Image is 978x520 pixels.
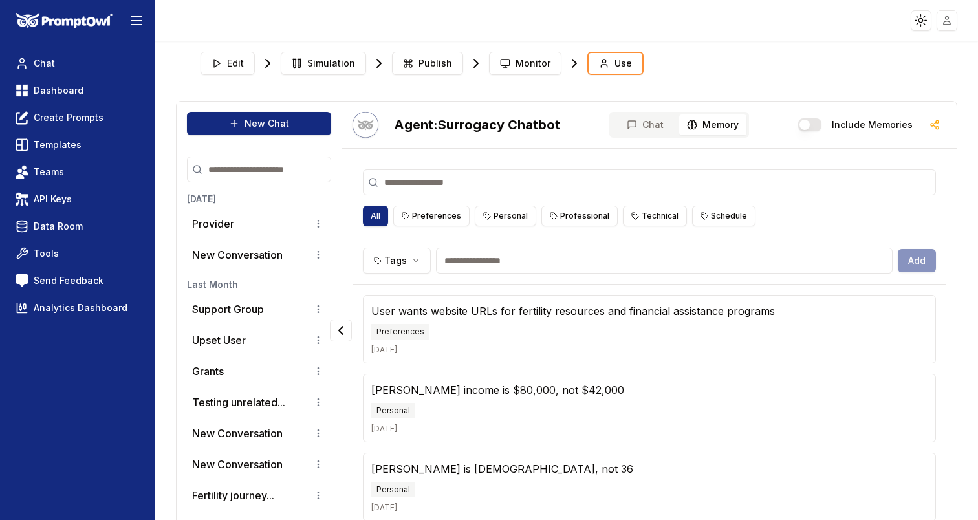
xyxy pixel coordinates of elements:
[371,345,928,355] span: [DATE]
[10,106,144,129] a: Create Prompts
[307,57,355,70] span: Simulation
[34,166,64,179] span: Teams
[371,482,415,497] span: Personal
[34,301,127,314] span: Analytics Dashboard
[310,457,326,472] button: Conversation options
[310,395,326,410] button: Conversation options
[10,188,144,211] a: API Keys
[798,118,821,131] button: Include memories in the messages below
[371,424,928,434] span: [DATE]
[371,382,928,398] p: [PERSON_NAME] income is $80,000, not $42,000
[192,363,224,379] p: Grants
[201,52,255,75] button: Edit
[642,118,664,131] span: Chat
[310,426,326,441] button: Conversation options
[363,206,388,226] button: All
[10,215,144,238] a: Data Room
[363,248,431,274] button: Tags
[10,296,144,320] a: Analytics Dashboard
[489,52,561,75] button: Monitor
[310,488,326,503] button: Conversation options
[34,247,59,260] span: Tools
[353,112,378,138] button: Talk with Hootie
[938,11,957,30] img: placeholder-user.jpg
[384,254,407,267] span: Tags
[34,138,81,151] span: Templates
[371,303,928,319] p: User wants website URLs for fertility resources and financial assistance programs
[192,488,274,503] button: Fertility journey...
[227,57,244,70] span: Edit
[281,52,366,75] button: Simulation
[310,301,326,317] button: Conversation options
[192,426,283,441] p: New Conversation
[832,120,913,129] label: Include memories in the messages below
[10,269,144,292] a: Send Feedback
[623,206,687,226] button: Technical
[371,324,429,340] span: Preferences
[394,116,560,134] h2: Surrogacy Chatbot
[16,13,113,29] img: PromptOwl
[393,206,470,226] button: Preferences
[10,242,144,265] a: Tools
[475,206,536,226] button: Personal
[541,206,618,226] button: Professional
[310,363,326,379] button: Conversation options
[192,247,283,263] p: New Conversation
[192,216,234,232] p: Provider
[330,320,352,341] button: Collapse panel
[34,193,72,206] span: API Keys
[34,274,103,287] span: Send Feedback
[310,216,326,232] button: Conversation options
[187,278,331,291] h3: Last Month
[702,118,739,131] span: Memory
[371,461,928,477] p: [PERSON_NAME] is [DEMOGRAPHIC_DATA], not 36
[192,301,264,317] p: Support Group
[516,57,550,70] span: Monitor
[614,57,632,70] span: Use
[192,457,283,472] p: New Conversation
[353,112,378,138] img: Bot
[34,84,83,97] span: Dashboard
[371,403,415,418] span: Personal
[192,395,285,410] button: Testing unrelated...
[34,57,55,70] span: Chat
[16,274,28,287] img: feedback
[34,220,83,233] span: Data Room
[10,133,144,157] a: Templates
[310,247,326,263] button: Conversation options
[192,332,246,348] p: Upset User
[10,160,144,184] a: Teams
[392,52,463,75] button: Publish
[187,193,331,206] h3: [DATE]
[692,206,755,226] button: Schedule
[34,111,103,124] span: Create Prompts
[371,503,928,513] span: [DATE]
[310,332,326,348] button: Conversation options
[418,57,452,70] span: Publish
[587,52,644,75] button: Use
[10,52,144,75] a: Chat
[10,79,144,102] a: Dashboard
[187,112,331,135] button: New Chat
